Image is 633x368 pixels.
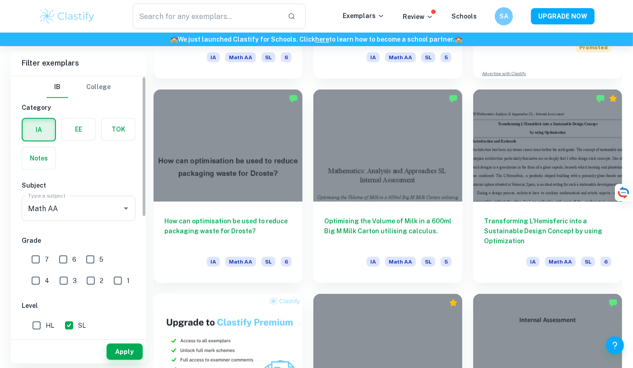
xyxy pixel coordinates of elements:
[72,255,76,264] span: 6
[499,11,509,21] h6: SA
[45,276,49,286] span: 4
[207,257,220,267] span: IA
[78,321,86,330] span: SL
[451,13,477,20] a: Schools
[22,103,135,113] h6: Category
[421,257,435,267] span: SL
[22,301,135,311] h6: Level
[600,257,611,267] span: 6
[45,255,49,264] span: 7
[225,52,256,62] span: Math AA
[385,257,416,267] span: Math AA
[324,216,451,246] h6: Optimising the Volume of Milk in a 600ml Big M Milk Carton utilising calculus.
[606,336,624,354] button: Help and Feedback
[581,257,595,267] span: SL
[385,52,416,62] span: Math AA
[596,94,605,103] img: Marked
[484,216,611,246] h6: Transforming L’Hemisferic into a Sustainable Design Concept by using Optimization
[261,257,275,267] span: SL
[313,90,462,283] a: Optimising the Volume of Milk in a 600ml Big M Milk Carton utilising calculus.IAMath AASL5
[62,118,95,140] button: EE
[473,90,622,283] a: Transforming L’Hemisferic into a Sustainable Design Concept by using OptimizationIAMath AASL6
[100,276,103,286] span: 2
[545,257,576,267] span: Math AA
[207,52,220,62] span: IA
[22,236,135,245] h6: Grade
[531,8,595,24] button: UPGRADE NOW
[47,76,68,98] button: IB
[2,34,631,44] h6: We just launched Clastify for Schools. Click to learn how to become a school partner.
[73,276,77,286] span: 3
[171,36,178,43] span: 🏫
[47,76,111,98] div: Filter type choice
[102,118,135,140] button: TOK
[403,12,433,22] p: Review
[23,119,55,141] button: IA
[449,298,458,307] div: Premium
[576,42,611,52] span: Promoted
[133,4,280,29] input: Search for any exemplars...
[449,94,458,103] img: Marked
[154,90,303,283] a: How can optimisation be used to reduce packaging waste for Droste?IAMath AASL6
[343,11,385,21] p: Exemplars
[367,257,380,267] span: IA
[609,94,618,103] div: Premium
[46,321,54,330] span: HL
[28,192,65,199] label: Type a subject
[127,276,130,286] span: 1
[107,344,143,360] button: Apply
[609,298,618,307] img: Marked
[86,76,111,98] button: College
[22,180,135,190] h6: Subject
[281,257,292,267] span: 6
[421,52,435,62] span: SL
[441,52,451,62] span: 5
[164,216,292,246] h6: How can optimisation be used to reduce packaging waste for Droste?
[455,36,463,43] span: 🏫
[367,52,380,62] span: IA
[441,257,451,267] span: 5
[316,36,330,43] a: here
[526,257,540,267] span: IA
[99,255,103,264] span: 5
[225,257,256,267] span: Math AA
[11,51,146,76] h6: Filter exemplars
[281,52,292,62] span: 6
[22,147,56,169] button: Notes
[289,94,298,103] img: Marked
[120,202,132,215] button: Open
[261,52,275,62] span: SL
[482,71,526,77] a: Advertise with Clastify
[38,7,96,25] img: Clastify logo
[495,7,513,25] button: SA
